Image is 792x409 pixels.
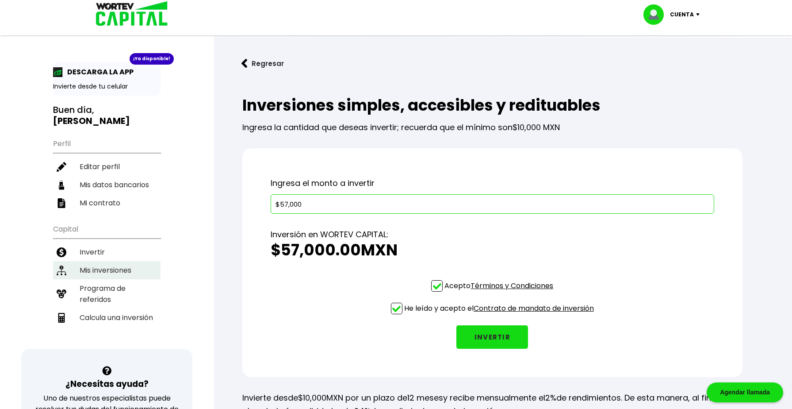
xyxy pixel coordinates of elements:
[404,303,594,314] p: He leído y acepto el
[670,8,694,21] p: Cuenta
[407,392,443,403] span: 12 meses
[456,325,528,349] button: INVERTIR
[643,4,670,25] img: profile-image
[65,378,149,390] h3: ¿Necesitas ayuda?
[57,198,66,208] img: contrato-icon.f2db500c.svg
[228,52,778,75] a: flecha izquierdaRegresar
[53,82,161,91] p: Invierte desde tu celular
[53,67,63,77] img: app-icon
[271,241,714,259] h2: $57,000.00 MXN
[53,176,161,194] a: Mis datos bancarios
[53,309,161,327] a: Calcula una inversión
[271,228,714,241] p: Inversión en WORTEV CAPITAL:
[53,243,161,261] a: Invertir
[53,279,161,309] a: Programa de referidos
[57,266,66,275] img: inversiones-icon.6695dc30.svg
[57,247,66,257] img: invertir-icon.b3b967d7.svg
[53,194,161,212] a: Mi contrato
[444,280,553,291] p: Acepto
[545,392,556,403] span: 2%
[57,180,66,190] img: datos-icon.10cf9172.svg
[57,162,66,172] img: editar-icon.952d3147.svg
[271,177,714,190] p: Ingresa el monto a invertir
[53,134,161,212] ul: Perfil
[57,289,66,299] img: recomiendanos-icon.9b8e9327.svg
[298,392,326,403] span: $10,000
[242,96,742,114] h2: Inversiones simples, accesibles y redituables
[53,104,161,127] h3: Buen día,
[53,158,161,176] a: Editar perfil
[513,122,560,133] span: $10,000 MXN
[53,115,130,127] b: [PERSON_NAME]
[474,303,594,313] a: Contrato de mandato de inversión
[242,114,742,134] p: Ingresa la cantidad que deseas invertir; recuerda que el mínimo son
[130,53,174,65] div: ¡Ya disponible!
[53,261,161,279] a: Mis inversiones
[694,13,706,16] img: icon-down
[53,219,161,349] ul: Capital
[241,59,248,68] img: flecha izquierda
[707,382,783,402] div: Agendar llamada
[471,281,553,291] a: Términos y Condiciones
[63,66,134,77] p: DESCARGA LA APP
[228,52,297,75] button: Regresar
[57,313,66,323] img: calculadora-icon.17d418c4.svg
